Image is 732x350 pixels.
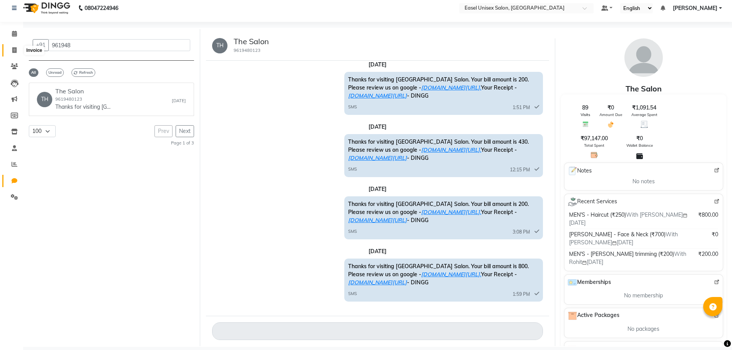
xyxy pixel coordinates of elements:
[568,197,617,206] span: Recent Services
[55,96,82,102] small: 9619480123
[624,292,663,300] span: No membership
[368,123,387,130] strong: [DATE]
[421,209,481,216] a: [DOMAIN_NAME][URL].
[234,48,261,53] small: 9619480123
[348,201,529,224] span: Thanks for visiting [GEOGRAPHIC_DATA] Salon. Your bill amount is 200. Please review us on google ...
[632,177,655,186] span: No notes
[510,166,530,173] span: 12:15 PM
[212,38,227,53] div: TH
[631,112,657,118] span: Average Spent
[627,325,659,333] span: No packages
[46,68,64,77] span: Unread
[421,146,481,153] a: [DOMAIN_NAME][URL].
[48,39,190,51] input: Search by name or phone number
[368,61,387,68] strong: [DATE]
[348,138,529,161] span: Thanks for visiting [GEOGRAPHIC_DATA] Salon. Your bill amount is 430. Please review us on google ...
[582,104,588,112] span: 89
[561,83,726,95] div: The Salon
[591,151,598,159] img: Total Spent Icon
[348,279,407,286] a: [DOMAIN_NAME][URL]
[568,278,611,287] span: Memberships
[348,76,529,99] span: Thanks for visiting [GEOGRAPHIC_DATA] Salon. Your bill amount is 200. Please review us on google ...
[234,37,269,46] h5: The Salon
[581,134,608,143] span: ₹97,147.00
[37,92,52,107] div: TH
[608,104,614,112] span: ₹0
[55,103,113,111] p: Thanks for visiting [GEOGRAPHIC_DATA] Salon. Your bill amount is 800. Please review us on google ...
[569,211,687,226] span: With [PERSON_NAME] [DATE]
[348,228,357,235] span: SMS
[348,217,407,224] a: [DOMAIN_NAME][URL]
[569,211,626,218] span: MEN'S - Haircut (₹250)
[421,271,481,278] a: [DOMAIN_NAME][URL].
[584,143,604,148] span: Total Spent
[569,250,674,257] span: MEN'S - [PERSON_NAME] trimming (₹200)
[348,154,407,161] a: [DOMAIN_NAME][URL]
[176,125,194,137] button: Next
[348,104,357,110] span: SMS
[581,112,590,118] span: Visits
[348,290,357,297] span: SMS
[712,231,718,239] span: ₹0
[632,104,656,112] span: ₹1,091.54
[673,4,717,12] span: [PERSON_NAME]
[641,121,648,128] img: Average Spent Icon
[568,311,619,320] span: Active Packages
[599,112,622,118] span: Amount Due
[607,121,614,128] img: Amount Due Icon
[33,39,49,51] button: +91
[24,46,44,55] div: Invoice
[698,250,718,258] span: ₹200.00
[626,143,653,148] span: Wallet Balance
[624,38,663,77] img: avatar
[568,166,592,176] span: Notes
[348,263,529,286] span: Thanks for visiting [GEOGRAPHIC_DATA] Salon. Your bill amount is 800. Please review us on google ...
[172,98,186,104] small: [DATE]
[29,68,38,77] span: All
[569,231,666,238] span: [PERSON_NAME] - Face & Neck (₹700)
[698,211,718,219] span: ₹800.00
[513,291,530,298] span: 1:59 PM
[55,88,113,95] h6: The Salon
[513,104,530,111] span: 1:51 PM
[71,68,95,77] span: Refresh
[348,166,357,173] span: SMS
[368,186,387,192] strong: [DATE]
[368,248,387,255] strong: [DATE]
[421,84,481,91] a: [DOMAIN_NAME][URL].
[171,140,194,146] small: Page 1 of 3
[636,134,643,143] span: ₹0
[513,229,530,236] span: 3:08 PM
[348,92,407,99] a: [DOMAIN_NAME][URL]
